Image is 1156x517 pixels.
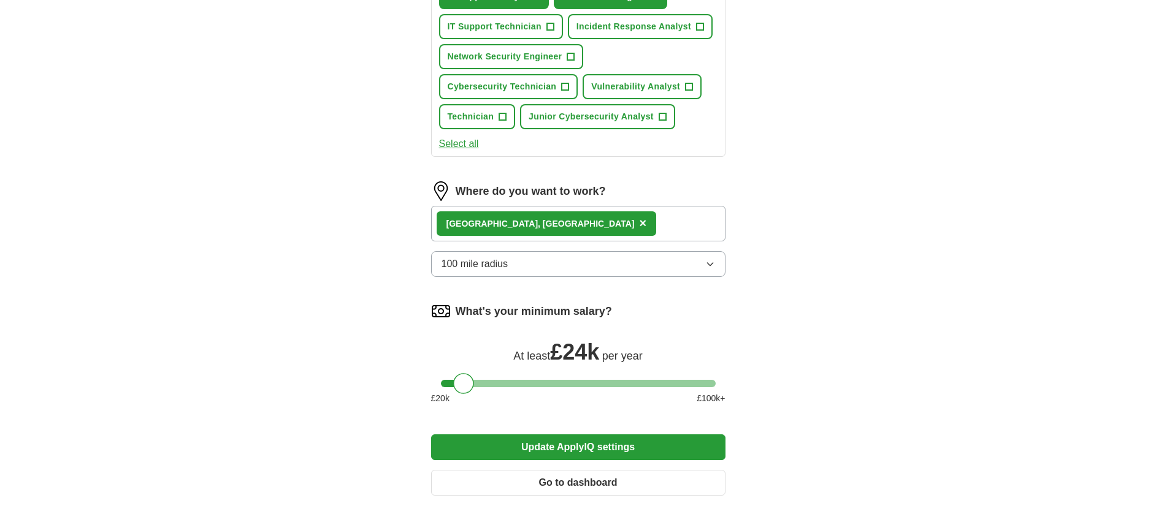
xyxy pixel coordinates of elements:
[520,104,675,129] button: Junior Cybersecurity Analyst
[456,183,606,200] label: Where do you want to work?
[576,20,691,33] span: Incident Response Analyst
[550,339,599,364] span: £ 24k
[439,104,516,129] button: Technician
[446,217,635,230] div: [GEOGRAPHIC_DATA], [GEOGRAPHIC_DATA]
[448,20,542,33] span: IT Support Technician
[431,392,450,405] span: £ 20 k
[456,303,612,320] label: What's your minimum salary?
[439,44,584,69] button: Network Security Engineer
[513,350,550,362] span: At least
[431,181,451,201] img: location.png
[591,80,680,93] span: Vulnerability Analyst
[568,14,713,39] button: Incident Response Analyst
[639,216,646,230] span: ×
[431,434,725,460] button: Update ApplyIQ settings
[439,74,578,99] button: Cybersecurity Technician
[448,80,557,93] span: Cybersecurity Technician
[442,257,508,271] span: 100 mile radius
[639,214,646,233] button: ×
[448,110,494,123] span: Technician
[583,74,702,99] button: Vulnerability Analyst
[439,137,479,151] button: Select all
[431,470,725,496] button: Go to dashboard
[697,392,725,405] span: £ 100 k+
[431,251,725,277] button: 100 mile radius
[529,110,654,123] span: Junior Cybersecurity Analyst
[431,301,451,321] img: salary.png
[448,50,562,63] span: Network Security Engineer
[602,350,643,362] span: per year
[439,14,563,39] button: IT Support Technician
